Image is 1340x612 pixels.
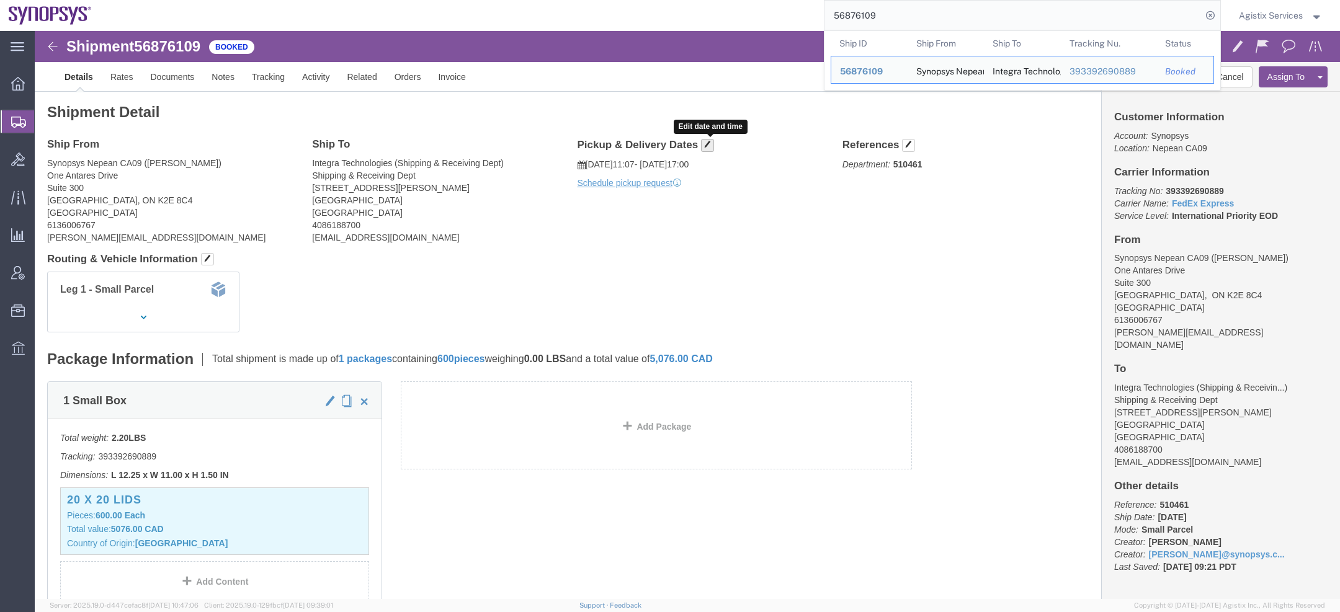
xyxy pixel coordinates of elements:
[984,31,1061,56] th: Ship To
[907,31,984,56] th: Ship From
[831,31,1220,90] table: Search Results
[148,601,199,609] span: [DATE] 10:47:06
[1060,31,1156,56] th: Tracking Nu.
[993,56,1052,83] div: Integra Technologies
[610,601,641,609] a: Feedback
[579,601,610,609] a: Support
[9,6,92,25] img: logo
[1165,65,1205,78] div: Booked
[824,1,1202,30] input: Search for shipment number, reference number
[1239,9,1303,22] span: Agistix Services
[283,601,333,609] span: [DATE] 09:39:01
[840,66,883,76] span: 56876109
[1069,65,1148,78] div: 393392690889
[1134,600,1325,611] span: Copyright © [DATE]-[DATE] Agistix Inc., All Rights Reserved
[50,601,199,609] span: Server: 2025.19.0-d447cefac8f
[831,31,908,56] th: Ship ID
[916,56,975,83] div: Synopsys Nepean CA09
[204,601,333,609] span: Client: 2025.19.0-129fbcf
[1238,8,1323,23] button: Agistix Services
[1156,31,1214,56] th: Status
[840,65,899,78] div: 56876109
[35,31,1340,599] iframe: FS Legacy Container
